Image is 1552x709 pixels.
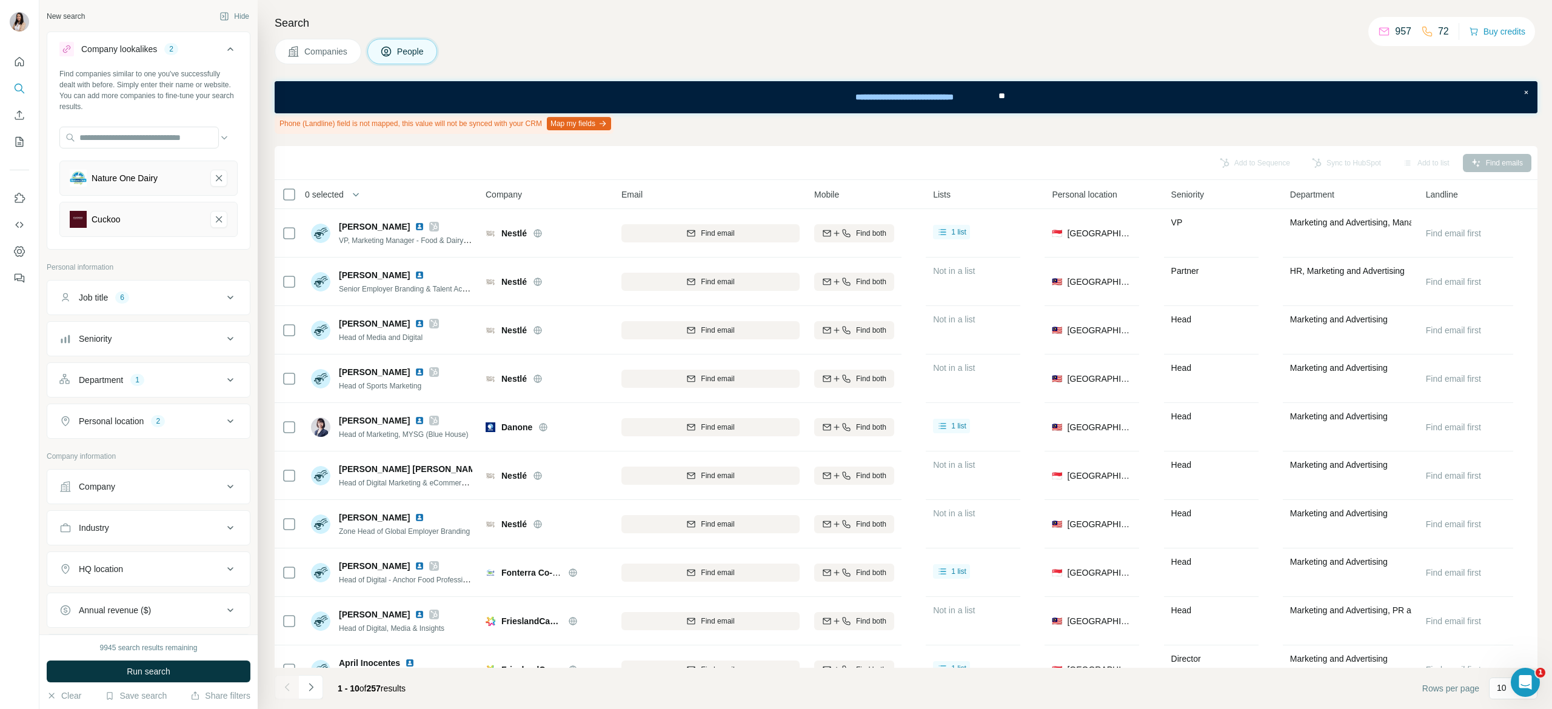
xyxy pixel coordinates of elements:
[10,131,29,153] button: My lists
[1290,460,1388,470] span: Marketing and Advertising
[1052,470,1062,482] span: 🇸🇬
[1052,227,1062,239] span: 🇸🇬
[47,472,250,501] button: Company
[339,333,423,342] span: Head of Media and Digital
[1067,324,1132,336] span: [GEOGRAPHIC_DATA]
[305,188,344,201] span: 0 selected
[1171,557,1191,567] span: Head
[621,321,800,339] button: Find email
[1497,682,1507,694] p: 10
[1426,422,1481,432] span: Find email first
[933,605,975,615] span: Not in a list
[1426,665,1481,674] span: Find email first
[856,228,886,239] span: Find both
[415,610,424,619] img: LinkedIn logo
[10,241,29,262] button: Dashboard
[339,657,400,669] span: April Inocentes
[1067,615,1132,627] span: [GEOGRAPHIC_DATA]
[814,370,894,388] button: Find both
[933,266,975,276] span: Not in a list
[1171,188,1204,201] span: Seniority
[501,518,527,530] span: Nestlé
[486,325,495,335] img: Logo of Nestlé
[339,269,410,281] span: [PERSON_NAME]
[1426,188,1458,201] span: Landline
[79,291,108,304] div: Job title
[311,272,330,291] img: Avatar
[47,35,250,68] button: Company lookalikes2
[701,567,734,578] span: Find email
[1052,324,1062,336] span: 🇲🇾
[1052,188,1117,201] span: Personal location
[621,467,800,485] button: Find email
[47,661,250,682] button: Run search
[367,684,381,693] span: 257
[47,690,81,702] button: Clear
[486,665,495,674] img: Logo of FrieslandCampina
[275,81,1537,113] iframe: Banner
[70,170,87,187] img: Nature One Dairy-logo
[856,325,886,336] span: Find both
[339,624,444,633] span: Head of Digital, Media & Insights
[164,44,178,55] div: 2
[1290,605,1487,615] span: Marketing and Advertising, PR and Communications
[814,515,894,533] button: Find both
[501,568,618,578] span: Fonterra Co-operative Group
[501,615,562,627] span: FrieslandCampina
[405,658,415,668] img: LinkedIn logo
[397,45,425,58] span: People
[933,460,975,470] span: Not in a list
[621,564,800,582] button: Find email
[547,117,611,130] button: Map my fields
[1067,567,1132,579] span: [GEOGRAPHIC_DATA]
[275,113,614,134] div: Phone (Landline) field is not mapped, this value will not be synced with your CRM
[1426,325,1481,335] span: Find email first
[814,224,894,242] button: Find both
[1171,266,1199,276] span: Partner
[339,235,492,245] span: VP, Marketing Manager - Food & Dairy Culinary
[1052,518,1062,530] span: 🇲🇾
[701,664,734,675] span: Find email
[814,188,839,201] span: Mobile
[415,561,424,571] img: LinkedIn logo
[1536,668,1545,677] span: 1
[814,467,894,485] button: Find both
[1395,24,1411,39] p: 957
[701,422,734,433] span: Find email
[1052,567,1062,579] span: 🇸🇬
[486,374,495,384] img: Logo of Nestlé
[486,519,495,529] img: Logo of Nestlé
[130,374,144,385] div: 1
[951,663,966,674] span: 1 list
[1171,605,1191,615] span: Head
[1067,227,1132,239] span: [GEOGRAPHIC_DATA]
[339,382,421,390] span: Head of Sports Marketing
[1052,615,1062,627] span: 🇲🇾
[1052,664,1062,676] span: 🇸🇬
[190,690,250,702] button: Share filters
[311,611,330,631] img: Avatar
[1171,363,1191,373] span: Head
[338,684,406,693] span: results
[339,478,784,487] span: Head of Digital Marketing & eCommerce - [GEOGRAPHIC_DATA] [GEOGRAPHIC_DATA] [GEOGRAPHIC_DATA] [GE...
[1290,218,1442,227] span: Marketing and Advertising, Management
[47,554,250,584] button: HQ location
[415,319,424,328] img: LinkedIn logo
[1290,315,1388,324] span: Marketing and Advertising
[339,318,410,330] span: [PERSON_NAME]
[10,214,29,236] button: Use Surfe API
[115,292,129,303] div: 6
[10,78,29,99] button: Search
[621,418,800,436] button: Find email
[486,616,495,626] img: Logo of FrieslandCampina
[1426,471,1481,481] span: Find email first
[311,369,330,388] img: Avatar
[47,513,250,542] button: Industry
[856,422,886,433] span: Find both
[10,12,29,32] img: Avatar
[1469,23,1525,40] button: Buy credits
[79,333,112,345] div: Seniority
[856,616,886,627] span: Find both
[47,596,250,625] button: Annual revenue ($)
